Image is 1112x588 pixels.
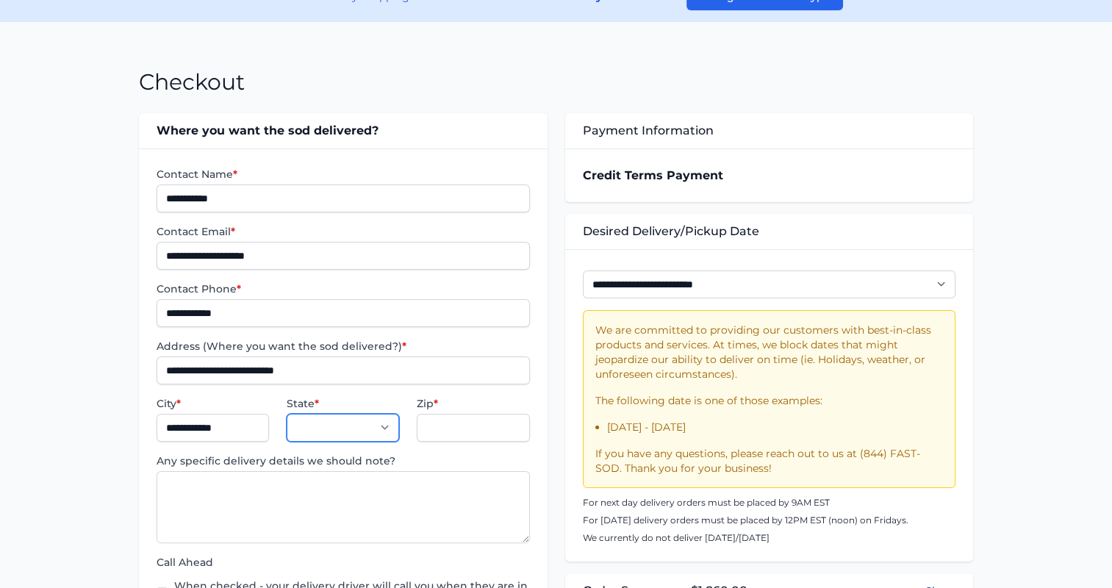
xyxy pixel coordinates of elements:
[595,393,943,408] p: The following date is one of those examples:
[157,555,529,570] label: Call Ahead
[583,497,955,509] p: For next day delivery orders must be placed by 9AM EST
[157,453,529,468] label: Any specific delivery details we should note?
[157,282,529,296] label: Contact Phone
[565,214,973,249] div: Desired Delivery/Pickup Date
[583,514,955,526] p: For [DATE] delivery orders must be placed by 12PM EST (noon) on Fridays.
[287,396,399,411] label: State
[583,532,955,544] p: We currently do not deliver [DATE]/[DATE]
[157,224,529,239] label: Contact Email
[139,113,547,148] div: Where you want the sod delivered?
[583,168,723,182] strong: Credit Terms Payment
[595,446,943,476] p: If you have any questions, please reach out to us at (844) FAST-SOD. Thank you for your business!
[595,323,943,381] p: We are committed to providing our customers with best-in-class products and services. At times, w...
[157,396,269,411] label: City
[139,69,245,96] h1: Checkout
[607,420,943,434] li: [DATE] - [DATE]
[157,167,529,182] label: Contact Name
[565,113,973,148] div: Payment Information
[417,396,529,411] label: Zip
[157,339,529,354] label: Address (Where you want the sod delivered?)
